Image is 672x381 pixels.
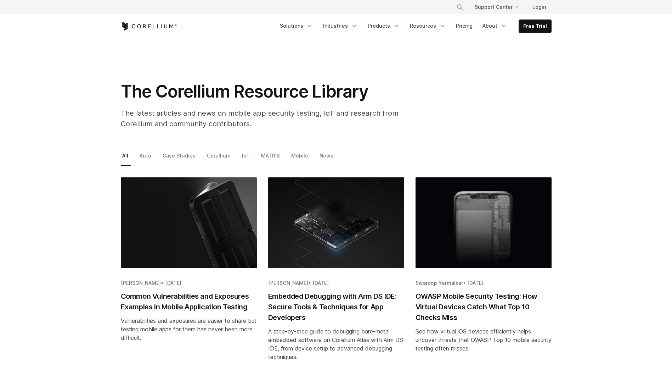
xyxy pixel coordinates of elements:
[478,20,512,32] a: About
[416,327,552,353] div: See how virtual iOS devices efficiently helps uncover threats that OWASP Top 10 mobile security t...
[268,327,404,361] div: A step-by-step guide to debugging bare-metal embedded software on Corellium Atlas with Arm DS IDE...
[519,20,551,33] a: Free Trial
[121,316,257,342] div: Vulnerabilities and exposures are easier to share but testing mobile apps for them has never been...
[241,151,252,166] a: IoT
[416,280,463,286] span: Swaroop Yermalkar
[268,291,404,323] h2: Embedded Debugging with Arm DS IDE: Secure Tools & Techniques for App Developers
[165,280,181,286] span: [DATE]
[121,81,404,102] h1: The Corellium Resource Library
[121,151,131,166] a: All
[121,109,399,128] span: The latest articles and news on mobile app security testing, IoT and research from Corellium and ...
[161,151,198,166] a: Case Studies
[452,20,477,32] a: Pricing
[469,1,524,13] a: Support Center
[205,151,233,166] a: Corellium
[290,151,311,166] a: Mobile
[268,280,404,287] div: •
[416,280,552,287] div: •
[121,280,257,287] div: •
[138,151,154,166] a: Auto
[467,280,484,286] span: [DATE]
[312,280,329,286] span: [DATE]
[416,291,552,323] h2: OWASP Mobile Security Testing: How Virtual Devices Catch What Top 10 Checks Miss
[121,22,177,31] a: Corellium Home
[276,20,317,32] a: Solutions
[319,20,362,32] a: Industries
[406,20,450,32] a: Resources
[527,1,552,13] a: Login
[416,177,552,268] img: OWASP Mobile Security Testing: How Virtual Devices Catch What Top 10 Checks Miss
[363,20,404,32] a: Products
[260,151,282,166] a: MATRIX
[276,20,552,33] div: Navigation Menu
[121,291,257,312] h2: Common Vulnerabilities and Exposures Examples in Mobile Application Testing
[121,280,161,286] span: [PERSON_NAME]
[453,1,466,13] button: Search
[268,280,308,286] span: [PERSON_NAME]
[318,151,336,166] a: News
[268,177,404,268] img: Embedded Debugging with Arm DS IDE: Secure Tools & Techniques for App Developers
[448,1,552,13] div: Navigation Menu
[121,177,257,268] img: Common Vulnerabilities and Exposures Examples in Mobile Application Testing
